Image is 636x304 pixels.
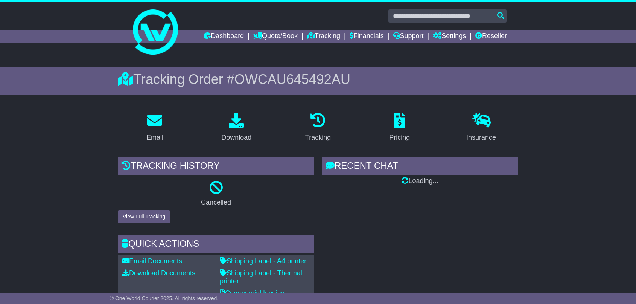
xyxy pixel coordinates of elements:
[384,110,415,145] a: Pricing
[118,199,314,207] p: Cancelled
[146,133,163,143] div: Email
[204,30,244,43] a: Dashboard
[475,30,507,43] a: Reseller
[118,210,170,223] button: View Full Tracking
[122,269,195,277] a: Download Documents
[389,133,410,143] div: Pricing
[433,30,466,43] a: Settings
[300,110,336,145] a: Tracking
[221,133,251,143] div: Download
[350,30,384,43] a: Financials
[142,110,168,145] a: Email
[118,71,518,87] div: Tracking Order #
[122,257,182,265] a: Email Documents
[322,157,518,177] div: RECENT CHAT
[118,157,314,177] div: Tracking history
[461,110,501,145] a: Insurance
[216,110,256,145] a: Download
[253,30,298,43] a: Quote/Book
[393,30,423,43] a: Support
[220,257,306,265] a: Shipping Label - A4 printer
[322,177,518,185] div: Loading...
[466,133,496,143] div: Insurance
[220,289,285,297] a: Commercial Invoice
[305,133,331,143] div: Tracking
[307,30,340,43] a: Tracking
[118,235,314,255] div: Quick Actions
[234,72,350,87] span: OWCAU645492AU
[110,295,219,301] span: © One World Courier 2025. All rights reserved.
[220,269,302,285] a: Shipping Label - Thermal printer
